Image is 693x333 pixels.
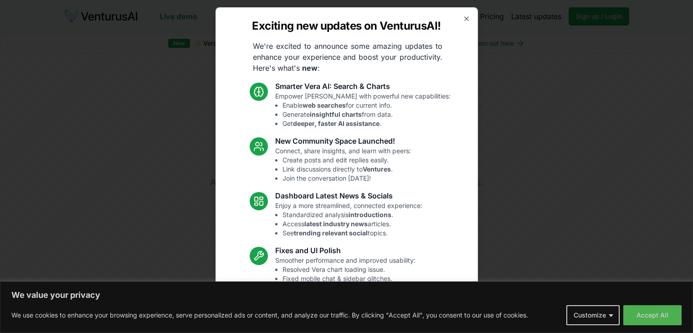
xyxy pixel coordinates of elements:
[275,135,411,146] h3: New Community Space Launched!
[302,63,318,73] strong: new
[282,219,422,229] li: Access articles.
[275,81,451,92] h3: Smarter Vera AI: Search & Charts
[303,101,346,109] strong: web searches
[282,174,411,183] li: Join the conversation [DATE]!
[282,229,422,238] li: See topics.
[282,283,416,292] li: Enhanced overall UI consistency.
[282,156,411,165] li: Create posts and edit replies easily.
[282,265,416,274] li: Resolved Vera chart loading issue.
[282,165,411,174] li: Link discussions directly to .
[282,110,451,119] li: Generate from data.
[363,165,391,173] strong: Ventures
[246,41,450,73] p: We're excited to announce some amazing updates to enhance your experience and boost your producti...
[245,300,449,333] p: These updates are designed to make VenturusAI more powerful, intuitive, and user-friendly. Let us...
[275,201,422,238] p: Enjoy a more streamlined, connected experience:
[304,220,368,228] strong: latest industry news
[282,274,416,283] li: Fixed mobile chat & sidebar glitches.
[275,190,422,201] h3: Dashboard Latest News & Socials
[293,120,380,127] strong: deeper, faster AI assistance
[275,256,416,292] p: Smoother performance and improved usability:
[294,229,368,237] strong: trending relevant social
[275,92,451,128] p: Empower [PERSON_NAME] with powerful new capabilities:
[282,210,422,219] li: Standardized analysis .
[282,119,451,128] li: Get .
[275,146,411,183] p: Connect, share insights, and learn with peers:
[282,101,451,110] li: Enable for current info.
[275,245,416,256] h3: Fixes and UI Polish
[252,19,441,33] h2: Exciting new updates on VenturusAI!
[349,211,391,219] strong: introductions
[310,110,362,118] strong: insightful charts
